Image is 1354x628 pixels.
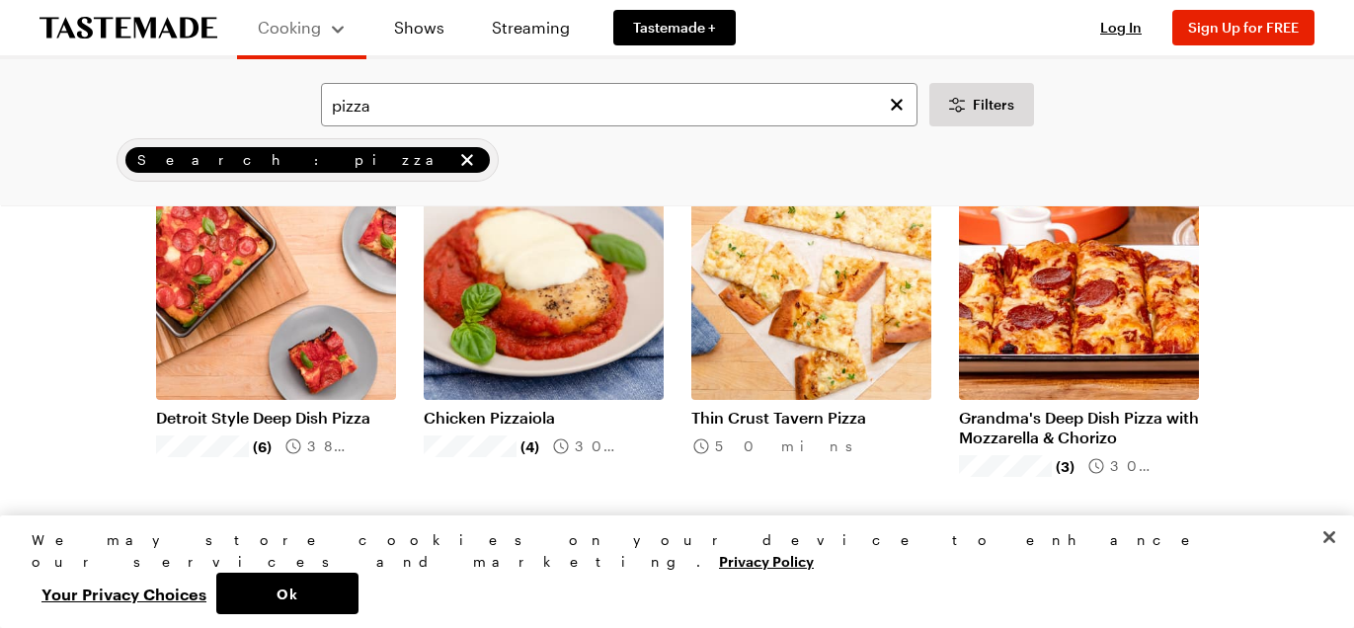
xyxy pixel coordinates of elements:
a: To Tastemade Home Page [40,17,217,39]
div: We may store cookies on your device to enhance our services and marketing. [32,529,1306,573]
button: Close [1308,515,1351,559]
a: Chicken Pizzaiola [424,408,664,428]
div: Privacy [32,529,1306,614]
span: Cooking [258,18,321,37]
button: Your Privacy Choices [32,573,216,614]
button: remove Search: pizza [456,149,478,171]
button: Log In [1081,18,1160,38]
span: Sign Up for FREE [1188,19,1299,36]
span: Tastemade + [633,18,716,38]
span: Filters [973,95,1014,115]
a: Thin Crust Tavern Pizza [691,408,931,428]
a: More information about your privacy, opens in a new tab [719,551,814,570]
button: Ok [216,573,358,614]
span: Log In [1100,19,1142,36]
a: Tastemade + [613,10,736,45]
button: Clear search [886,94,908,116]
button: Sign Up for FREE [1172,10,1314,45]
button: Cooking [257,8,347,47]
a: Grandma's Deep Dish Pizza with Mozzarella & Chorizo [959,408,1199,447]
a: Detroit Style Deep Dish Pizza [156,408,396,428]
span: Search: pizza [137,149,452,171]
button: Desktop filters [929,83,1034,126]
